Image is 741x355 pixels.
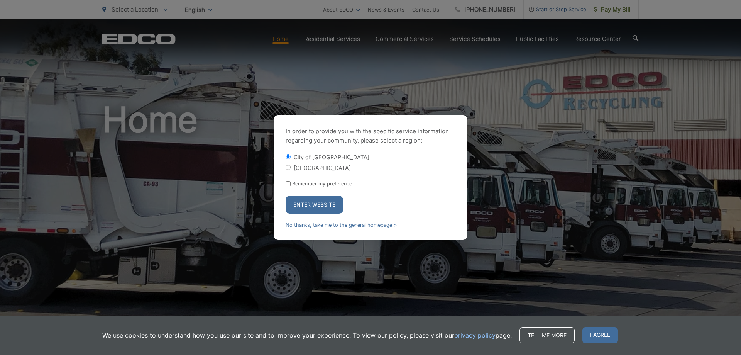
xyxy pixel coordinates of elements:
span: I agree [582,327,618,343]
label: City of [GEOGRAPHIC_DATA] [294,154,369,160]
button: Enter Website [286,196,343,214]
p: In order to provide you with the specific service information regarding your community, please se... [286,127,455,145]
a: privacy policy [454,331,496,340]
a: No thanks, take me to the general homepage > [286,222,397,228]
p: We use cookies to understand how you use our site and to improve your experience. To view our pol... [102,331,512,340]
a: Tell me more [519,327,575,343]
label: [GEOGRAPHIC_DATA] [294,165,351,171]
label: Remember my preference [292,181,352,187]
